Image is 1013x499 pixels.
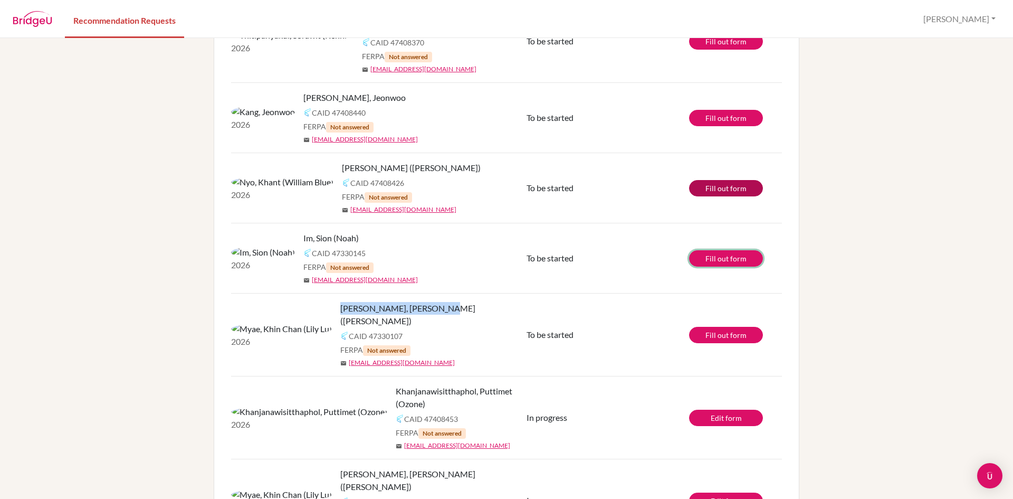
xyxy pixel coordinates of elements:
img: Common App logo [362,38,370,46]
a: [EMAIL_ADDRESS][DOMAIN_NAME] [404,441,510,450]
a: [EMAIL_ADDRESS][DOMAIN_NAME] [349,358,455,368]
span: Im, Sion (Noah) [303,232,359,244]
div: Open Intercom Messenger [977,463,1002,488]
span: In progress [527,412,567,422]
img: BridgeU logo [13,11,52,27]
button: [PERSON_NAME] [919,9,1000,29]
span: [PERSON_NAME] ([PERSON_NAME]) [342,162,481,174]
p: 2026 [231,189,333,201]
span: To be started [527,112,574,123]
p: 2026 [231,418,387,431]
img: Common App logo [303,249,312,257]
p: 2026 [231,42,353,54]
img: Im, Sion (Noah) [231,246,295,259]
a: Edit form [689,410,763,426]
a: [EMAIL_ADDRESS][DOMAIN_NAME] [312,135,418,144]
span: Not answered [385,52,432,62]
span: FERPA [303,261,374,273]
span: [PERSON_NAME], [PERSON_NAME] ([PERSON_NAME]) [340,468,534,493]
span: CAID 47330145 [312,248,366,259]
span: CAID 47408453 [404,413,458,425]
img: Nyo, Khant (William Blue) [231,176,333,189]
span: Not answered [326,122,374,133]
span: To be started [527,36,574,46]
span: FERPA [342,191,412,203]
img: Common App logo [342,178,350,187]
span: FERPA [340,344,410,356]
a: Fill out form [689,180,763,196]
span: mail [340,360,347,366]
span: FERPA [396,427,466,439]
span: FERPA [362,51,432,62]
span: mail [396,443,402,449]
span: [PERSON_NAME], Jeonwoo [303,91,406,104]
span: CAID 47408440 [312,107,366,118]
span: To be started [527,253,574,263]
span: Not answered [365,192,412,203]
span: mail [342,207,348,213]
a: Fill out form [689,250,763,267]
span: To be started [527,329,574,340]
span: Not answered [418,428,466,439]
p: 2026 [231,335,332,348]
a: Fill out form [689,110,763,126]
span: [PERSON_NAME], [PERSON_NAME] ([PERSON_NAME]) [340,302,534,327]
p: 2026 [231,259,295,271]
span: mail [303,277,310,284]
a: [EMAIL_ADDRESS][DOMAIN_NAME] [350,205,456,214]
p: 2026 [231,118,295,131]
a: [EMAIL_ADDRESS][DOMAIN_NAME] [370,64,476,74]
img: Myae, Khin Chan (Lily Lu) [231,323,332,335]
span: CAID 47408370 [370,37,424,48]
a: Recommendation Requests [65,2,184,38]
span: FERPA [303,121,374,133]
span: CAID 47330107 [349,331,403,342]
a: [EMAIL_ADDRESS][DOMAIN_NAME] [312,275,418,285]
span: mail [362,67,368,73]
span: CAID 47408426 [350,177,404,189]
img: Common App logo [396,415,404,423]
a: Fill out form [689,327,763,343]
span: To be started [527,183,574,193]
span: Not answered [326,262,374,273]
a: Fill out form [689,33,763,50]
span: Khanjanawisitthaphol, Puttimet (Ozone) [396,385,534,410]
img: Kang, Jeonwoo [231,106,295,118]
img: Common App logo [340,332,349,340]
img: Common App logo [303,108,312,117]
img: Khanjanawisitthaphol, Puttimet (Ozone) [231,406,387,418]
span: Not answered [363,345,410,356]
span: mail [303,137,310,143]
